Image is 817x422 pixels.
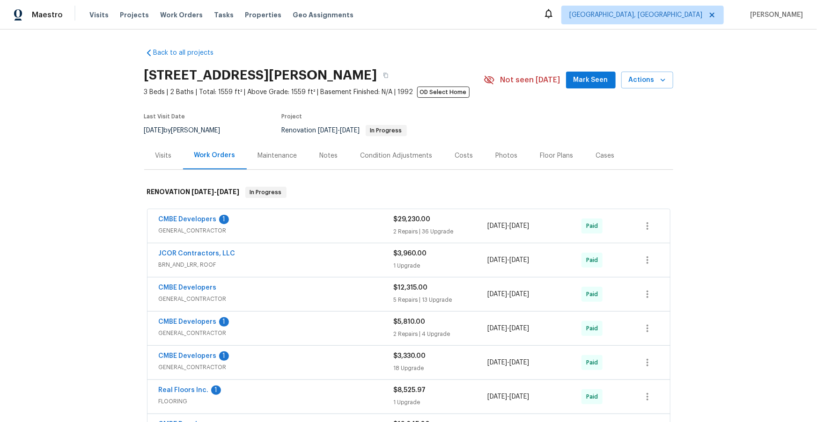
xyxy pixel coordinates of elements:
[159,216,217,223] a: CMBE Developers
[192,189,240,195] span: -
[509,257,529,263] span: [DATE]
[487,325,507,332] span: [DATE]
[144,114,185,119] span: Last Visit Date
[394,364,488,373] div: 18 Upgrade
[487,255,529,265] span: -
[245,10,281,20] span: Properties
[159,260,394,269] span: BRN_AND_LRR, ROOF
[159,328,394,338] span: GENERAL_CONTRACTOR
[367,128,406,133] span: In Progress
[144,87,484,97] span: 3 Beds | 2 Baths | Total: 1559 ft² | Above Grade: 1559 ft² | Basement Finished: N/A | 1992
[487,223,507,229] span: [DATE]
[394,284,428,291] span: $12,315.00
[282,127,407,134] span: Renovation
[160,10,203,20] span: Work Orders
[394,227,488,236] div: 2 Repairs | 36 Upgrade
[509,223,529,229] span: [DATE]
[746,10,803,20] span: [PERSON_NAME]
[318,127,360,134] span: -
[211,386,221,395] div: 1
[120,10,149,20] span: Projects
[318,127,338,134] span: [DATE]
[32,10,63,20] span: Maestro
[144,125,232,136] div: by [PERSON_NAME]
[159,353,217,359] a: CMBE Developers
[509,291,529,298] span: [DATE]
[586,290,602,299] span: Paid
[417,87,470,98] span: OD Select Home
[586,255,602,265] span: Paid
[159,387,209,393] a: Real Floors Inc.
[501,75,560,85] span: Not seen [DATE]
[155,151,172,160] div: Visits
[144,177,673,207] div: RENOVATION [DATE]-[DATE]In Progress
[487,257,507,263] span: [DATE]
[147,187,240,198] h6: RENOVATION
[282,114,302,119] span: Project
[361,151,433,160] div: Condition Adjustments
[217,189,240,195] span: [DATE]
[540,151,574,160] div: Floor Plans
[159,397,394,406] span: FLOORING
[487,393,507,400] span: [DATE]
[144,48,234,58] a: Back to all projects
[487,392,529,401] span: -
[194,151,236,160] div: Work Orders
[246,188,286,197] span: In Progress
[219,351,229,361] div: 1
[320,151,338,160] div: Notes
[566,72,616,89] button: Mark Seen
[293,10,353,20] span: Geo Assignments
[455,151,473,160] div: Costs
[621,72,673,89] button: Actions
[159,319,217,325] a: CMBE Developers
[496,151,518,160] div: Photos
[487,290,529,299] span: -
[192,189,214,195] span: [DATE]
[394,329,488,339] div: 2 Repairs | 4 Upgrade
[159,226,394,235] span: GENERAL_CONTRACTOR
[569,10,702,20] span: [GEOGRAPHIC_DATA], [GEOGRAPHIC_DATA]
[596,151,615,160] div: Cases
[144,127,164,134] span: [DATE]
[574,74,608,86] span: Mark Seen
[509,359,529,366] span: [DATE]
[586,392,602,401] span: Paid
[487,291,507,298] span: [DATE]
[394,216,431,223] span: $29,230.00
[377,67,394,84] button: Copy Address
[509,325,529,332] span: [DATE]
[394,261,488,270] div: 1 Upgrade
[159,250,236,257] a: JCOR Contractors, LLC
[487,324,529,333] span: -
[394,295,488,305] div: 5 Repairs | 13 Upgrade
[159,363,394,372] span: GENERAL_CONTRACTOR
[586,358,602,367] span: Paid
[144,71,377,80] h2: [STREET_ADDRESS][PERSON_NAME]
[219,317,229,327] div: 1
[509,393,529,400] span: [DATE]
[629,74,666,86] span: Actions
[394,353,426,359] span: $3,330.00
[340,127,360,134] span: [DATE]
[394,398,488,407] div: 1 Upgrade
[258,151,297,160] div: Maintenance
[586,221,602,231] span: Paid
[394,319,426,325] span: $5,810.00
[487,359,507,366] span: [DATE]
[586,324,602,333] span: Paid
[219,215,229,224] div: 1
[159,294,394,304] span: GENERAL_CONTRACTOR
[394,250,427,257] span: $3,960.00
[394,387,426,393] span: $8,525.97
[214,12,234,18] span: Tasks
[487,221,529,231] span: -
[159,284,217,291] a: CMBE Developers
[487,358,529,367] span: -
[89,10,109,20] span: Visits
